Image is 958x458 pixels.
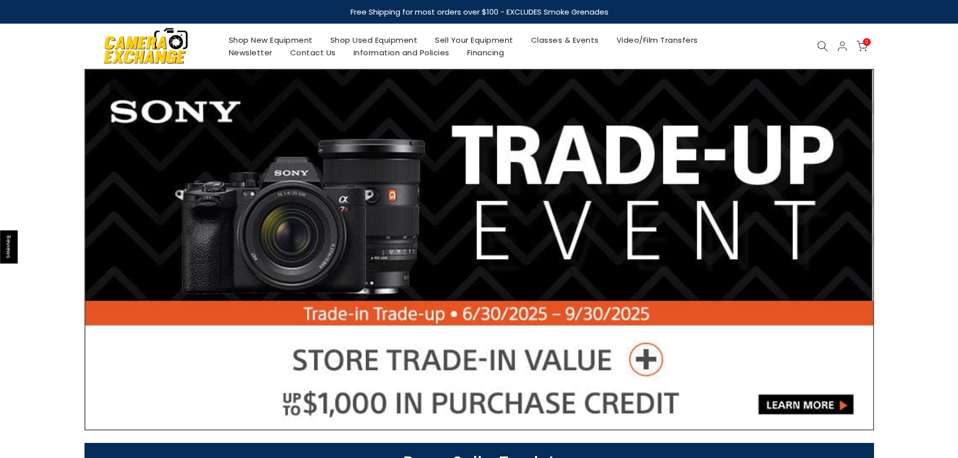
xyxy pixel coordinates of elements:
[450,414,456,419] li: Page dot 1
[863,38,870,46] span: 0
[471,414,477,419] li: Page dot 3
[458,46,513,59] a: Financing
[492,414,498,419] li: Page dot 5
[426,34,522,46] a: Sell Your Equipment
[220,46,281,59] a: Newsletter
[344,46,458,59] a: Information and Policies
[482,414,487,419] li: Page dot 4
[856,41,867,52] a: 0
[607,34,707,46] a: Video/Film Transfers
[461,414,466,419] li: Page dot 2
[281,46,344,59] a: Contact Us
[350,7,608,17] strong: Free Shipping for most orders over $100 - EXCLUDES Smoke Grenades
[220,34,321,46] a: Shop New Equipment
[321,34,426,46] a: Shop Used Equipment
[522,34,607,46] a: Classes & Events
[503,414,508,419] li: Page dot 6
